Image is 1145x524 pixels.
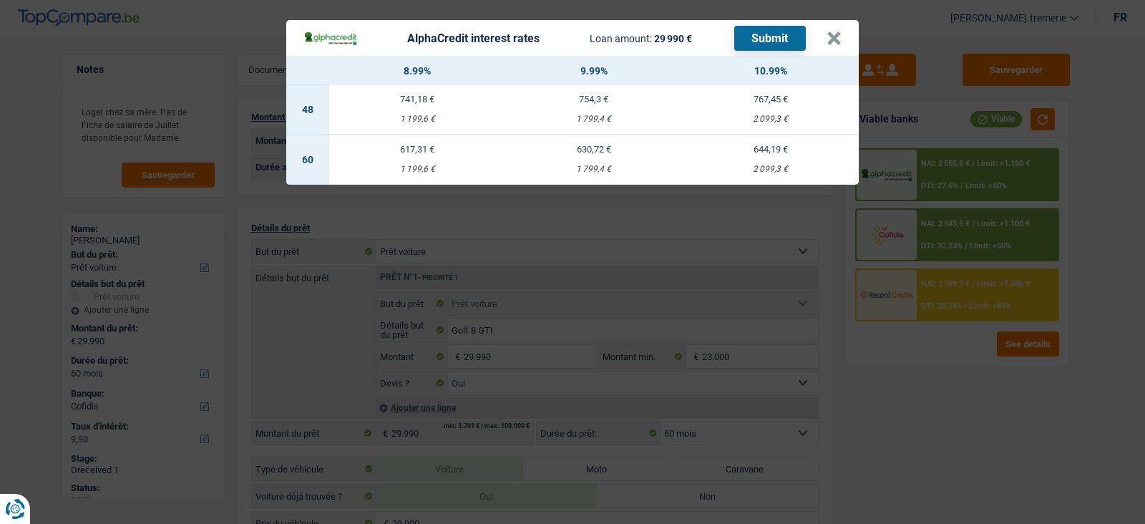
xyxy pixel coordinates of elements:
div: 741,18 € [329,94,506,104]
span: Loan amount: [590,33,652,44]
div: 617,31 € [329,145,506,154]
div: 644,19 € [682,145,859,154]
th: 10.99% [682,57,859,84]
th: 8.99% [329,57,506,84]
th: 9.99% [506,57,683,84]
img: AlphaCredit [303,30,358,47]
div: AlphaCredit interest rates [407,33,540,44]
td: 48 [286,84,329,135]
div: 767,45 € [682,94,859,104]
button: Submit [734,26,806,51]
div: 2 099,3 € [682,115,859,124]
div: 2 099,3 € [682,165,859,174]
div: 754,3 € [506,94,683,104]
button: × [827,31,842,46]
span: 29 990 € [654,33,692,44]
div: 630,72 € [506,145,683,154]
td: 60 [286,135,329,185]
div: 1 199,6 € [329,115,506,124]
div: 1 799,4 € [506,165,683,174]
div: 1 199,6 € [329,165,506,174]
div: 1 799,4 € [506,115,683,124]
